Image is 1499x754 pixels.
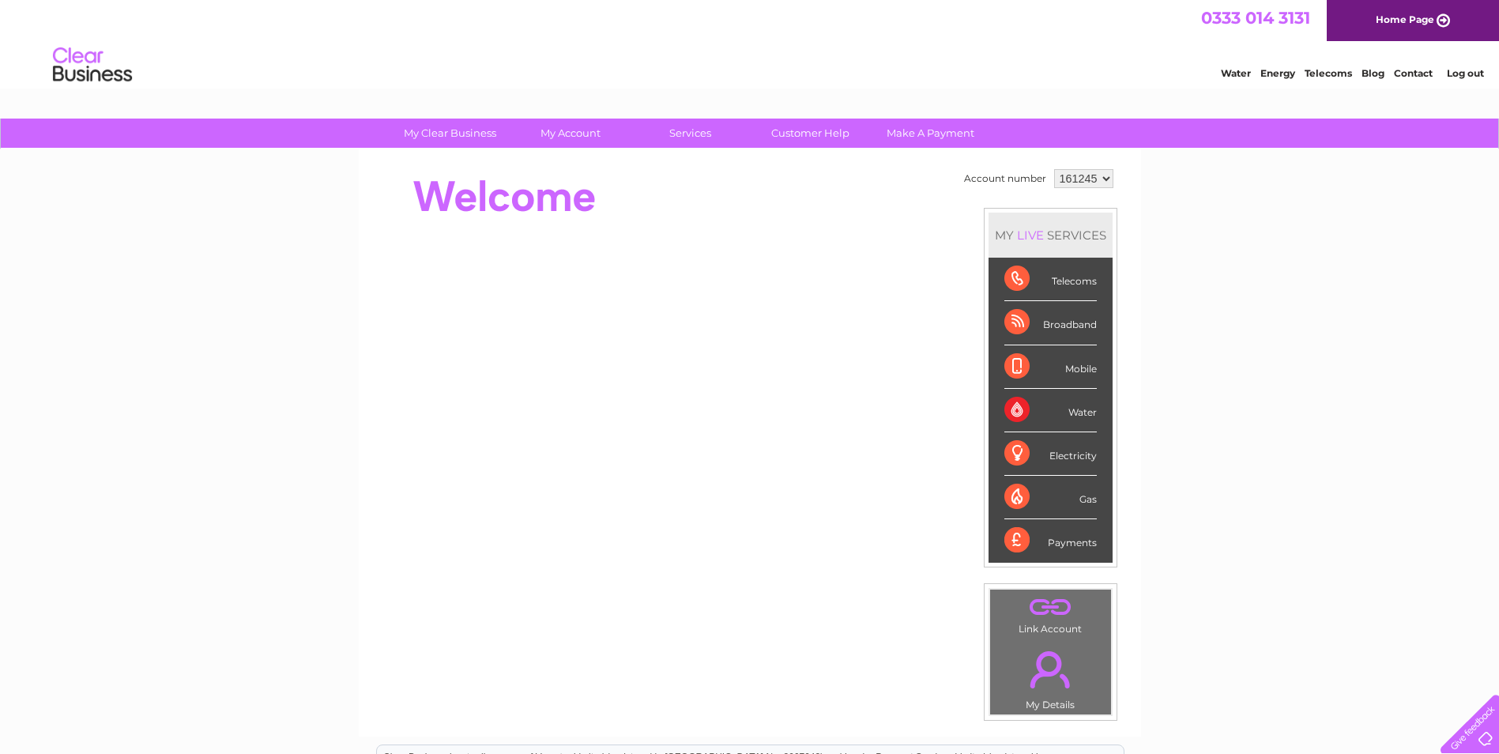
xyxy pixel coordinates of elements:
a: Customer Help [745,119,876,148]
a: . [994,594,1107,621]
a: Energy [1260,67,1295,79]
a: . [994,642,1107,697]
td: Link Account [989,589,1112,639]
a: Services [625,119,755,148]
div: MY SERVICES [989,213,1113,258]
a: Blog [1362,67,1384,79]
div: Payments [1004,519,1097,562]
td: Account number [960,165,1050,192]
div: LIVE [1014,228,1047,243]
a: 0333 014 3131 [1201,8,1310,28]
a: Water [1221,67,1251,79]
div: Water [1004,389,1097,432]
a: Log out [1447,67,1484,79]
div: Broadband [1004,301,1097,345]
div: Mobile [1004,345,1097,389]
div: Clear Business is a trading name of Verastar Limited (registered in [GEOGRAPHIC_DATA] No. 3667643... [377,9,1124,77]
div: Telecoms [1004,258,1097,301]
a: Telecoms [1305,67,1352,79]
a: My Account [505,119,635,148]
a: Make A Payment [865,119,996,148]
img: logo.png [52,41,133,89]
div: Electricity [1004,432,1097,476]
a: Contact [1394,67,1433,79]
div: Gas [1004,476,1097,519]
td: My Details [989,638,1112,715]
a: My Clear Business [385,119,515,148]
